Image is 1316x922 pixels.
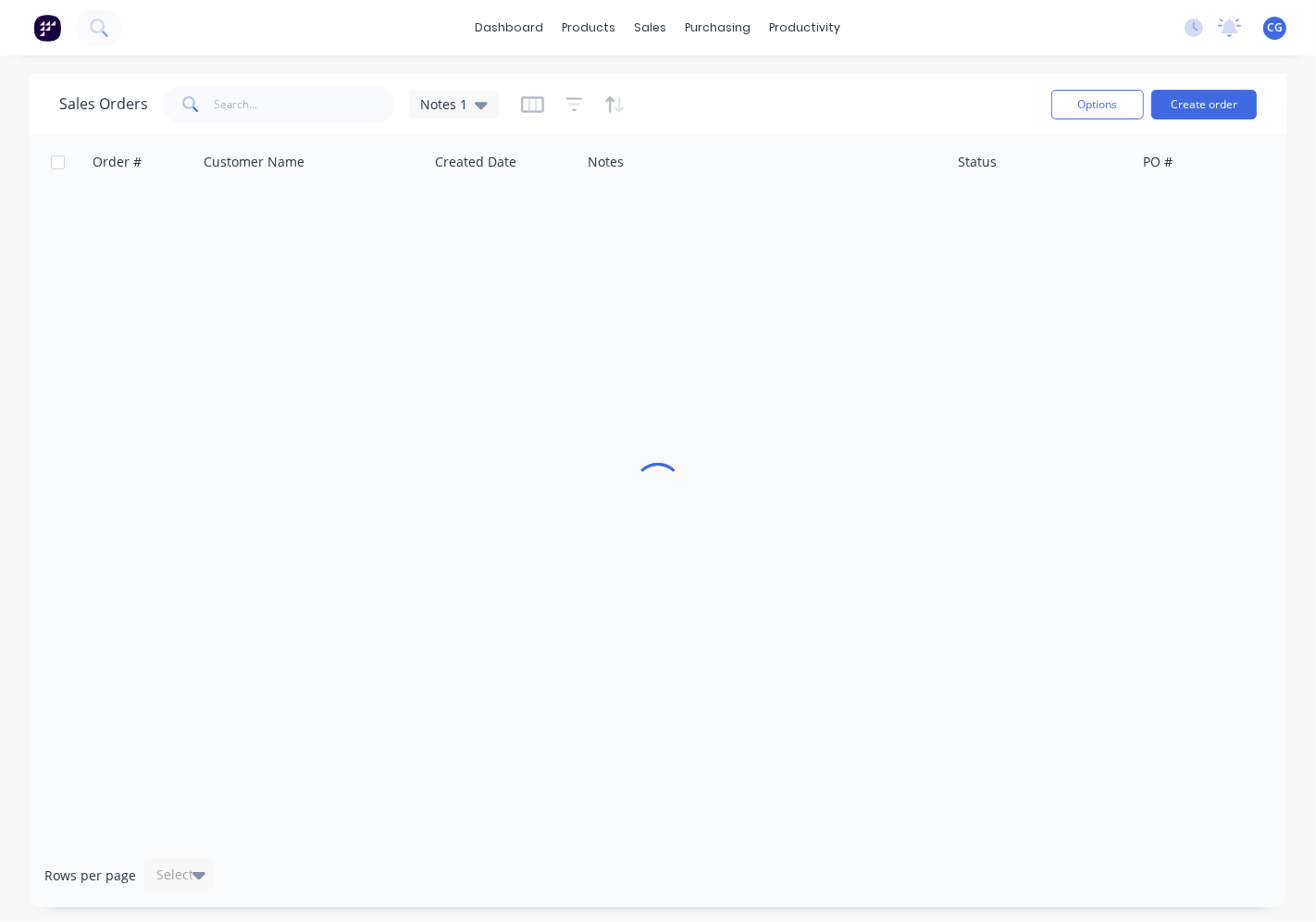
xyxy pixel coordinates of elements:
input: Search... [215,86,395,123]
div: Created Date [435,153,516,171]
div: sales [626,14,677,42]
button: Options [1051,90,1144,119]
h1: Sales Orders [59,95,148,113]
span: CG [1267,19,1283,36]
div: Select... [156,866,205,884]
span: Rows per page [44,866,136,885]
div: PO # [1143,153,1173,171]
div: Order # [93,153,142,171]
div: Notes [588,153,624,171]
a: dashboard [466,14,553,42]
img: Factory [33,14,61,42]
div: Customer Name [204,153,304,171]
div: Status [958,153,997,171]
button: Create order [1151,90,1257,119]
div: products [553,14,626,42]
span: Notes 1 [420,94,467,114]
div: productivity [761,14,850,42]
div: purchasing [677,14,761,42]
